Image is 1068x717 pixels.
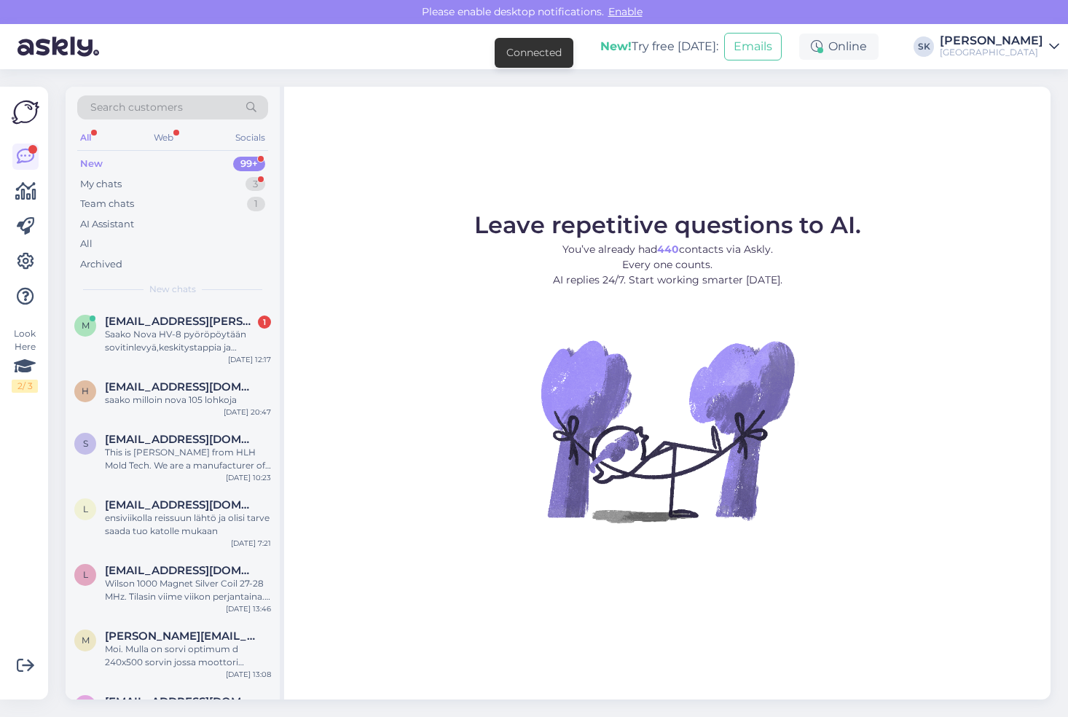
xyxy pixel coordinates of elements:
[151,128,176,147] div: Web
[105,498,256,512] span: lacrits68@gmail.com
[474,211,861,239] span: Leave repetitive questions to AI.
[105,328,271,354] div: Saako Nova HV-8 pyöröpöytään sovitinlevyä,keskitystappia ja kiinnitysruuveja, että saisi kolmileu...
[12,380,38,393] div: 2 / 3
[105,695,256,708] span: timppa.koski@kolumbus.fi
[724,33,782,60] button: Emails
[83,569,88,580] span: l
[80,217,134,232] div: AI Assistant
[657,243,679,256] b: 440
[600,39,632,53] b: New!
[90,100,183,115] span: Search customers
[105,446,271,472] div: This is [PERSON_NAME] from HLH Mold Tech. We are a manufacturer of prototypes, CNC machining in m...
[12,327,38,393] div: Look Here
[105,564,256,577] span: lacrits68@gmail.com
[258,316,271,329] div: 1
[799,34,879,60] div: Online
[105,393,271,407] div: saako milloin nova 105 lohkoja
[80,237,93,251] div: All
[80,157,103,171] div: New
[246,177,265,192] div: 3
[940,47,1043,58] div: [GEOGRAPHIC_DATA]
[105,433,256,446] span: serena@hlhmold.com
[233,157,265,171] div: 99+
[506,45,562,60] div: Connected
[228,354,271,365] div: [DATE] 12:17
[224,407,271,418] div: [DATE] 20:47
[149,283,196,296] span: New chats
[82,635,90,646] span: m
[226,669,271,680] div: [DATE] 13:08
[536,299,798,562] img: No Chat active
[83,438,88,449] span: s
[232,128,268,147] div: Socials
[105,315,256,328] span: markku.harpala@gmail.com
[600,38,718,55] div: Try free [DATE]:
[80,257,122,272] div: Archived
[105,630,256,643] span: marko.laitala@hotmail.com
[105,577,271,603] div: Wilson 1000 Magnet Silver Coil 27-28 MHz. Tilasin viime viikon perjantaina. Milloin toimitus? Ens...
[604,5,647,18] span: Enable
[12,98,39,126] img: Askly Logo
[247,197,265,211] div: 1
[80,177,122,192] div: My chats
[940,35,1043,47] div: [PERSON_NAME]
[231,538,271,549] div: [DATE] 7:21
[77,128,94,147] div: All
[226,603,271,614] div: [DATE] 13:46
[226,472,271,483] div: [DATE] 10:23
[82,320,90,331] span: m
[474,242,861,288] p: You’ve already had contacts via Askly. Every one counts. AI replies 24/7. Start working smarter [...
[105,643,271,669] div: Moi. Mulla on sorvi optimum d 240x500 sorvin jossa moottori YCYS7144L 750W täytyisi saada uusi mo...
[105,512,271,538] div: ensiviikolla reissuun lähtö ja olisi tarve saada tuo katolle mukaan
[82,385,89,396] span: h
[105,380,256,393] span: heikkikuronen989@gmail.com
[914,36,934,57] div: SK
[80,197,134,211] div: Team chats
[940,35,1059,58] a: [PERSON_NAME][GEOGRAPHIC_DATA]
[83,504,88,514] span: l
